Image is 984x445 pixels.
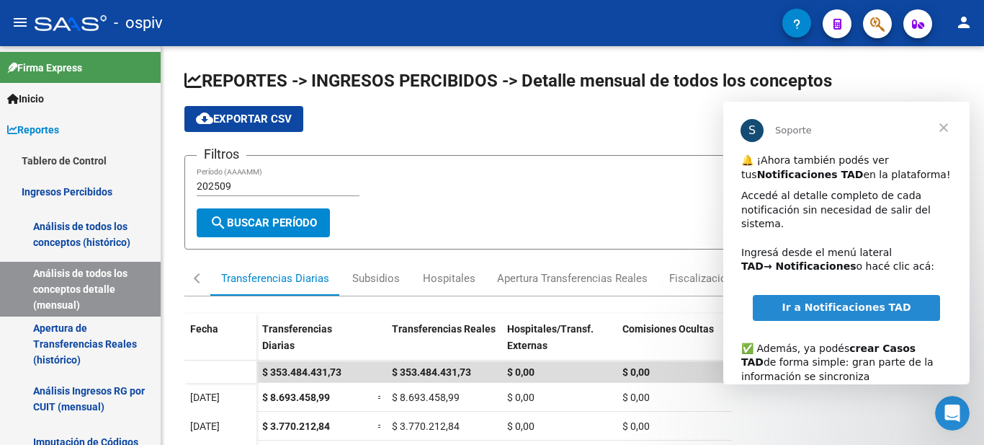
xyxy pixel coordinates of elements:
[377,392,383,403] span: =
[184,314,256,374] datatable-header-cell: Fecha
[184,71,832,91] span: REPORTES -> INGRESOS PERCIBIDOS -> Detalle mensual de todos los conceptos
[669,270,733,286] div: Fiscalización
[622,366,650,378] span: $ 0,00
[196,110,213,127] mat-icon: cloud_download
[190,392,220,403] span: [DATE]
[190,420,220,432] span: [DATE]
[507,323,594,351] span: Hospitales/Transf. Externas
[392,392,460,403] span: $ 8.693.458,99
[955,14,972,31] mat-icon: person
[507,420,535,432] span: $ 0,00
[507,366,535,378] span: $ 0,00
[262,392,330,403] span: $ 8.693.458,99
[7,122,59,138] span: Reportes
[190,323,218,335] span: Fecha
[723,102,970,384] iframe: Intercom live chat mensaje
[210,216,317,229] span: Buscar Período
[507,392,535,403] span: $ 0,00
[622,420,650,432] span: $ 0,00
[114,7,163,39] span: - ospiv
[262,420,330,432] span: $ 3.770.212,84
[184,106,303,132] button: Exportar CSV
[352,270,400,286] div: Subsidios
[7,60,82,76] span: Firma Express
[210,214,227,232] mat-icon: search
[196,113,292,125] span: Exportar CSV
[392,366,471,378] span: $ 353.484.431,73
[197,144,246,164] h3: Filtros
[7,91,44,107] span: Inicio
[377,420,383,432] span: =
[12,14,29,31] mat-icon: menu
[935,396,970,431] iframe: Intercom live chat
[392,323,496,335] span: Transferencias Reales
[256,314,372,374] datatable-header-cell: Transferencias Diarias
[262,323,332,351] span: Transferencias Diarias
[197,208,330,237] button: Buscar Período
[392,420,460,432] span: $ 3.770.212,84
[497,270,648,286] div: Apertura Transferencias Reales
[423,270,475,286] div: Hospitales
[386,314,501,374] datatable-header-cell: Transferencias Reales
[622,323,714,335] span: Comisiones Ocultas
[221,270,329,286] div: Transferencias Diarias
[501,314,617,374] datatable-header-cell: Hospitales/Transf. Externas
[18,226,228,325] div: ✅ Además, ya podés de forma simple: gran parte de la información se sincroniza automáticamente y ...
[617,314,732,374] datatable-header-cell: Comisiones Ocultas
[262,366,341,378] span: $ 353.484.431,73
[622,392,650,403] span: $ 0,00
